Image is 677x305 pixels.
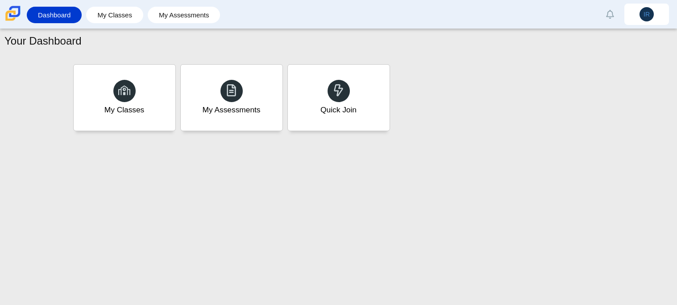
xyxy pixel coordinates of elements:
a: My Assessments [180,64,283,131]
a: Dashboard [31,7,77,23]
div: My Assessments [203,104,261,115]
a: My Classes [91,7,139,23]
img: Carmen School of Science & Technology [4,4,22,23]
a: Alerts [600,4,620,24]
span: IR [644,11,650,17]
a: Carmen School of Science & Technology [4,16,22,24]
a: My Assessments [152,7,216,23]
a: My Classes [73,64,176,131]
div: My Classes [104,104,145,115]
a: IR [624,4,669,25]
h1: Your Dashboard [4,33,82,49]
div: Quick Join [320,104,357,115]
a: Quick Join [287,64,390,131]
